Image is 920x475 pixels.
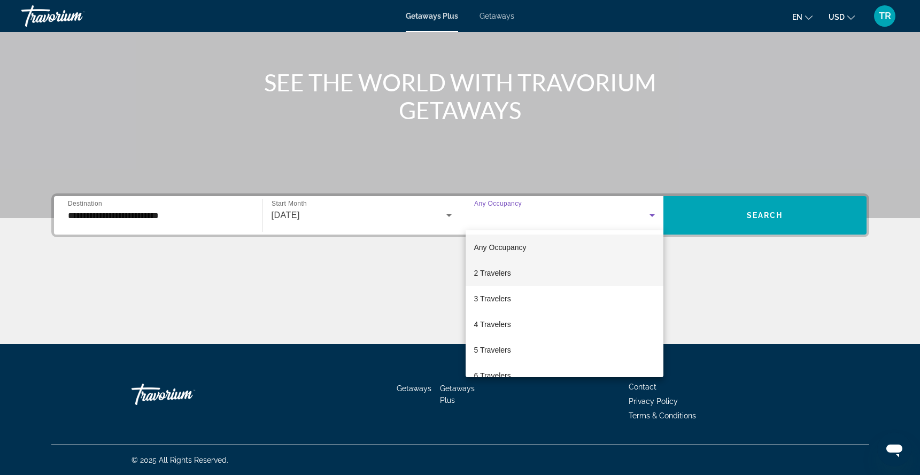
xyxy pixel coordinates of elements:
span: 4 Travelers [474,318,511,331]
iframe: Button to launch messaging window [877,432,911,466]
span: Any Occupancy [474,243,527,252]
span: 2 Travelers [474,267,511,279]
span: 6 Travelers [474,369,511,382]
span: 5 Travelers [474,344,511,356]
span: 3 Travelers [474,292,511,305]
